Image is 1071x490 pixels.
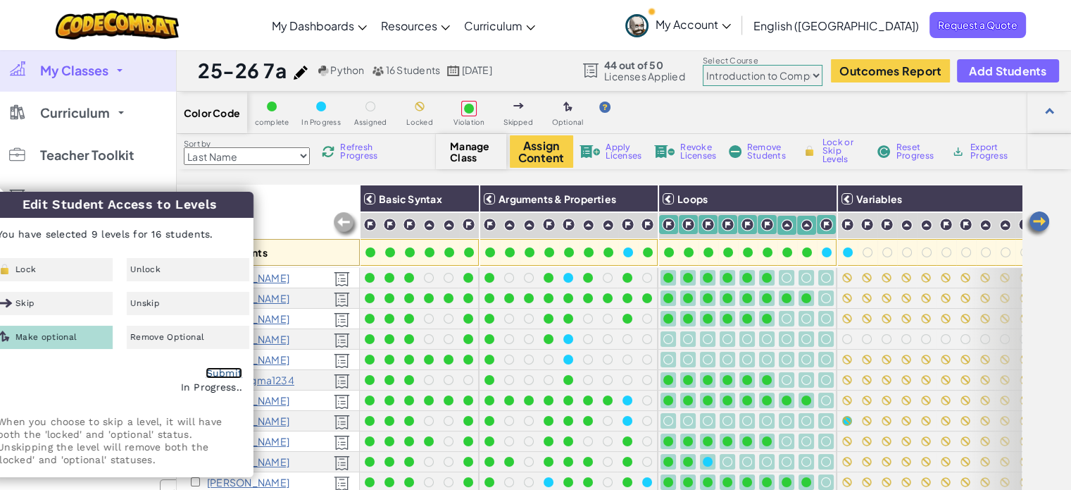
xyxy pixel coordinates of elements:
img: IconChallengeLevel.svg [820,218,833,231]
img: IconRemoveStudents.svg [729,145,741,158]
a: Curriculum [457,6,542,44]
span: Arguments & Properties [499,192,616,205]
img: IconChallengeLevel.svg [721,218,734,231]
img: IconChallengeLevel.svg [662,218,675,231]
h1: 25-26 7a [198,57,287,84]
a: My Dashboards [265,6,374,44]
span: Licenses Applied [604,71,685,82]
span: Skip [15,299,35,307]
a: Submit [206,367,242,379]
img: IconReload.svg [322,145,334,158]
img: IconChallengeLevel.svg [860,218,874,231]
img: IconSkippedLevel.svg [513,103,524,109]
img: IconPracticeLevel.svg [503,219,515,231]
img: IconChallengeLevel.svg [542,218,556,231]
span: My Licenses [40,191,115,204]
img: IconChallengeLevel.svg [383,218,396,231]
span: Optional [552,118,584,126]
span: Make optional [15,333,77,341]
img: IconChallengeLevel.svg [621,218,634,231]
span: 44 out of 50 [604,59,685,71]
img: IconPracticeLevel.svg [901,219,913,231]
span: Basic Syntax [379,192,442,205]
img: avatar [625,14,649,37]
label: Sort by [184,138,310,149]
img: IconPracticeLevel.svg [443,219,455,231]
img: IconChallengeLevel.svg [880,218,894,231]
span: Locked [406,118,432,126]
img: IconPracticeLevel.svg [979,219,991,231]
img: IconChallengeLevel.svg [939,218,953,231]
img: IconChallengeLevel.svg [760,218,774,231]
span: 16 Students [386,63,441,76]
img: IconChallengeLevel.svg [403,218,416,231]
span: Apply Licenses [606,143,641,160]
img: IconChallengeLevel.svg [483,218,496,231]
span: Lock or Skip Levels [822,138,864,164]
span: Add Students [969,65,1046,77]
span: Revoke Licenses [680,143,716,160]
img: CodeCombat logo [56,11,179,39]
img: iconPencil.svg [294,66,308,80]
img: IconPracticeLevel.svg [602,219,614,231]
img: IconChallengeLevel.svg [562,218,575,231]
span: Refresh Progress [340,143,384,160]
button: Outcomes Report [831,59,950,82]
img: IconChallengeLevel.svg [701,218,715,231]
a: Resources [374,6,457,44]
img: IconLicenseRevoke.svg [654,145,675,158]
img: IconPracticeLevel.svg [999,219,1011,231]
label: Select Course [703,55,822,66]
img: Licensed [334,312,350,328]
img: python.png [318,66,329,76]
a: My Account [618,3,738,47]
img: calendar.svg [447,66,460,76]
img: Licensed [334,455,350,471]
span: English ([GEOGRAPHIC_DATA]) [753,18,919,33]
img: IconChallengeLevel.svg [641,218,654,231]
span: Lock [15,265,36,274]
img: Arrow_Left.png [1023,210,1051,238]
img: MultipleUsers.png [372,66,384,76]
span: Reset Progress [896,143,939,160]
img: IconChallengeLevel.svg [462,218,475,231]
img: Licensed [334,435,350,451]
span: Skipped [503,118,533,126]
img: IconArchive.svg [951,145,965,158]
img: IconOptionalLevel.svg [563,102,572,113]
img: IconPracticeLevel.svg [920,219,932,231]
span: Remove Optional [130,333,204,341]
span: My Account [656,17,731,32]
span: Loops [677,192,708,205]
img: IconPracticeLevel.svg [781,219,793,231]
span: My Classes [40,64,108,77]
span: Assigned [354,118,387,126]
span: Variables [856,192,902,205]
img: IconChallengeLevel.svg [682,218,695,231]
span: Color Code [184,107,240,118]
img: IconReset.svg [877,145,891,158]
a: Request a Quote [929,12,1026,38]
img: Licensed [334,353,350,369]
span: Teacher Toolkit [40,149,134,161]
span: Unskip [130,299,160,307]
img: IconChallengeLevel.svg [741,218,754,231]
span: Unlock [130,265,161,274]
span: In Progress [301,118,341,126]
span: Manage Class [450,140,491,163]
span: Violation [453,118,484,126]
span: Curriculum [40,106,110,119]
img: Licensed [334,271,350,287]
p: Natalie Schmidt [207,477,289,488]
span: Export Progress [970,143,1013,160]
span: My Dashboards [272,18,354,33]
img: Arrow_Left_Inactive.png [332,211,360,239]
img: IconPracticeLevel.svg [423,219,435,231]
img: Licensed [334,292,350,307]
img: IconChallengeLevel.svg [363,218,377,231]
img: Licensed [334,394,350,410]
img: Licensed [334,333,350,348]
